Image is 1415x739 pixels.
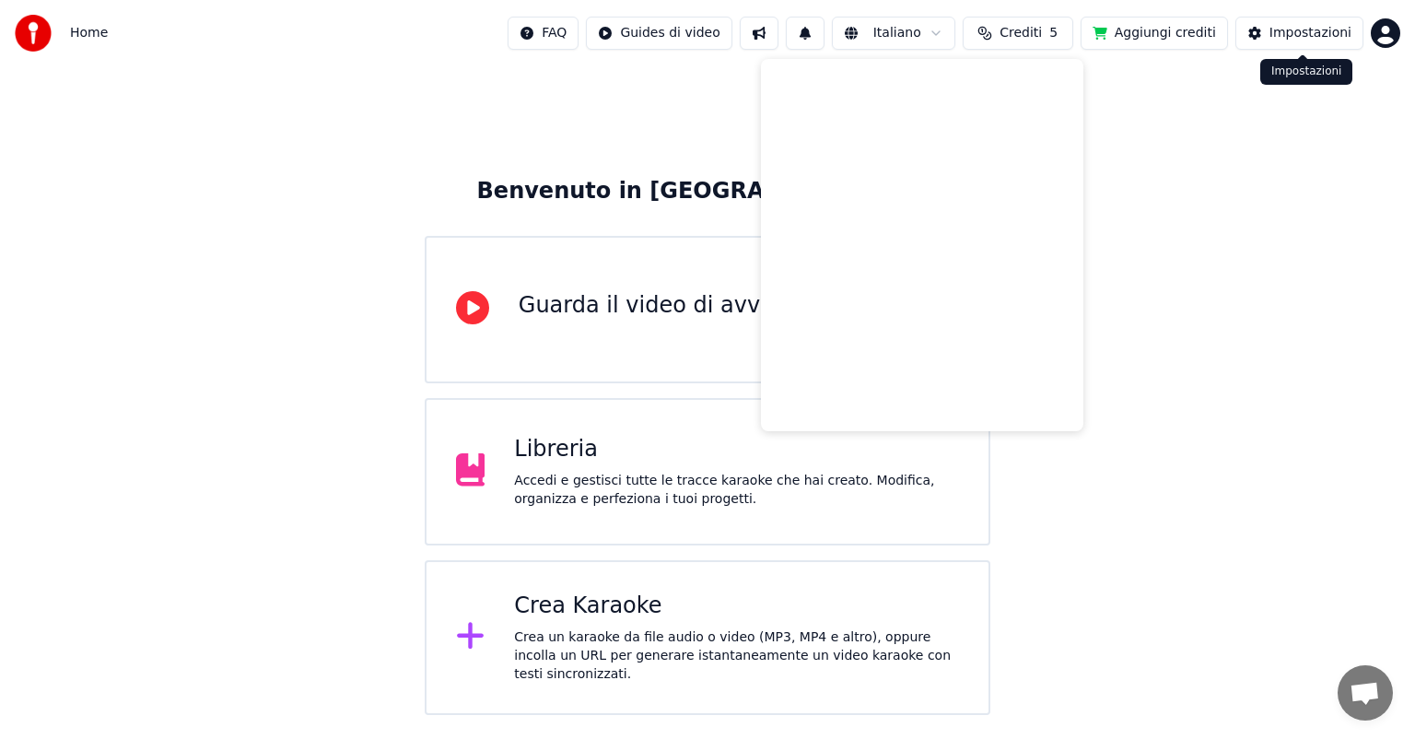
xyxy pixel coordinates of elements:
span: 5 [1049,24,1058,42]
div: Impostazioni [1269,24,1351,42]
button: Aggiungi crediti [1081,17,1228,50]
img: youka [15,15,52,52]
button: Guides di video [586,17,731,50]
div: Accedi e gestisci tutte le tracce karaoke che hai creato. Modifica, organizza e perfeziona i tuoi... [514,472,959,509]
div: Guarda il video di avvio rapido [519,291,858,321]
span: Crediti [1000,24,1042,42]
div: Crea Karaoke [514,592,959,621]
button: Impostazioni [1235,17,1363,50]
button: FAQ [508,17,579,50]
nav: breadcrumb [70,24,108,42]
a: Aprire la chat [1338,665,1393,721]
div: Crea un karaoke da file audio o video (MP3, MP4 e altro), oppure incolla un URL per generare ista... [514,628,959,684]
span: Home [70,24,108,42]
div: Benvenuto in [GEOGRAPHIC_DATA] [477,177,939,206]
div: Impostazioni [1260,59,1352,85]
button: Crediti5 [963,17,1073,50]
div: Libreria [514,435,959,464]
